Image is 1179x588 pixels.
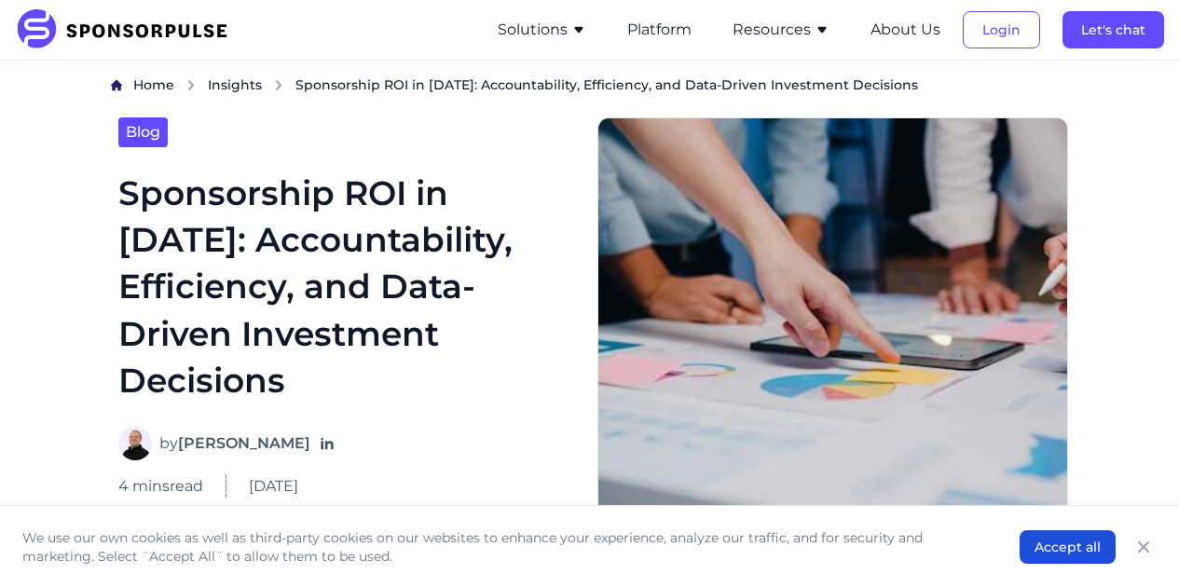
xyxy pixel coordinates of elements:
[208,75,262,95] a: Insights
[318,434,336,453] a: Follow on LinkedIn
[627,19,692,41] button: Platform
[249,475,298,498] span: [DATE]
[133,76,174,93] span: Home
[15,9,241,50] img: SponsorPulse
[498,19,586,41] button: Solutions
[1131,534,1157,560] button: Close
[118,475,203,498] span: 4 mins read
[1062,11,1164,48] button: Let's chat
[118,427,152,460] img: Neal Covant
[22,528,982,566] p: We use our own cookies as well as third-party cookies on our websites to enhance your experience,...
[178,434,310,452] strong: [PERSON_NAME]
[1062,21,1164,38] a: Let's chat
[963,11,1040,48] button: Login
[159,432,310,455] span: by
[208,76,262,93] span: Insights
[1020,530,1116,564] button: Accept all
[118,117,168,147] a: Blog
[273,79,284,91] img: chevron right
[133,75,174,95] a: Home
[871,19,940,41] button: About Us
[963,21,1040,38] a: Login
[733,19,829,41] button: Resources
[111,79,122,91] img: Home
[295,75,918,94] span: Sponsorship ROI in [DATE]: Accountability, Efficiency, and Data-Driven Investment Decisions
[185,79,197,91] img: chevron right
[118,170,575,404] h1: Sponsorship ROI in [DATE]: Accountability, Efficiency, and Data-Driven Investment Decisions
[597,117,1069,535] img: Getty Images from Unsplash
[627,21,692,38] a: Platform
[871,21,940,38] a: About Us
